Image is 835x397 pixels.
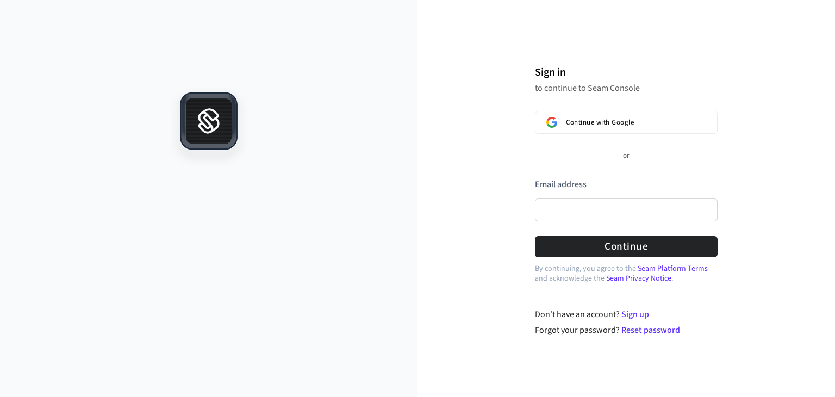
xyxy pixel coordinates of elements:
span: Continue with Google [566,118,634,127]
div: Forgot your password? [535,324,718,337]
label: Email address [535,178,587,190]
button: Continue [535,236,718,257]
button: Sign in with GoogleContinue with Google [535,111,718,134]
img: Sign in with Google [546,117,557,128]
a: Reset password [621,324,680,336]
div: Don't have an account? [535,308,718,321]
p: By continuing, you agree to the and acknowledge the . [535,264,718,283]
a: Seam Privacy Notice [606,273,671,284]
a: Sign up [621,308,649,320]
p: or [623,151,630,161]
h1: Sign in [535,64,718,80]
p: to continue to Seam Console [535,83,718,94]
a: Seam Platform Terms [638,263,708,274]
